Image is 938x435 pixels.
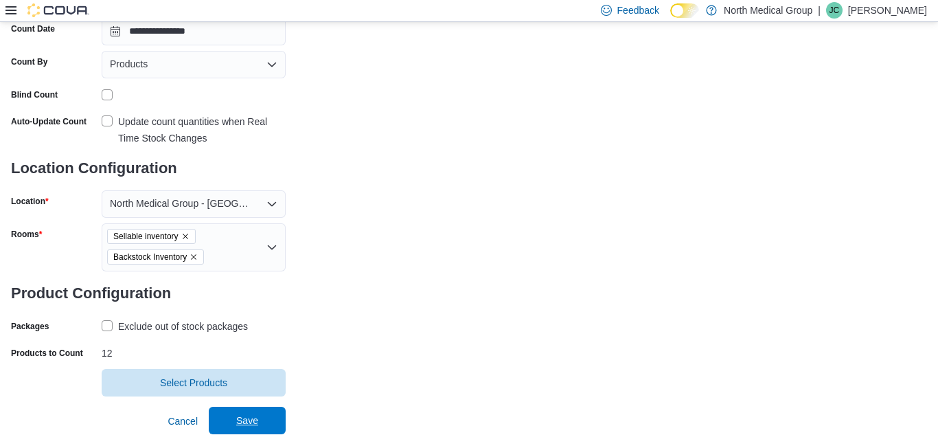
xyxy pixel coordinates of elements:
div: Update count quantities when Real Time Stock Changes [118,113,286,146]
button: Remove Backstock Inventory from selection in this group [190,253,198,261]
img: Cova [27,3,89,17]
span: Cancel [168,414,198,428]
button: Open list of options [266,242,277,253]
label: Packages [11,321,49,332]
p: [PERSON_NAME] [848,2,927,19]
p: North Medical Group [724,2,812,19]
label: Count By [11,56,47,67]
div: Blind Count [11,89,58,100]
span: North Medical Group - [GEOGRAPHIC_DATA] [110,195,253,212]
button: Open list of options [266,199,277,210]
button: Select Products [102,369,286,397]
input: Press the down key to open a popover containing a calendar. [102,18,286,45]
span: Save [236,414,258,427]
span: Backstock Inventory [113,250,187,264]
label: Location [11,196,49,207]
label: Count Date [11,23,55,34]
h3: Location Configuration [11,146,286,190]
input: Dark Mode [670,3,699,18]
span: Feedback [617,3,659,17]
span: Products [110,56,148,72]
label: Products to Count [11,348,83,359]
label: Rooms [11,229,42,240]
label: Auto-Update Count [11,116,87,127]
button: Save [209,407,286,434]
button: Open list of options [266,59,277,70]
span: Backstock Inventory [107,249,204,265]
h3: Product Configuration [11,271,286,315]
button: Remove Sellable inventory from selection in this group [181,232,190,241]
span: Dark Mode [670,18,671,19]
span: Select Products [160,376,227,390]
span: Sellable inventory [113,230,179,243]
div: John Clark [826,2,843,19]
p: | [818,2,821,19]
span: JC [830,2,840,19]
button: Cancel [162,408,203,435]
div: Exclude out of stock packages [118,318,248,335]
div: 12 [102,342,286,359]
span: Sellable inventory [107,229,196,244]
